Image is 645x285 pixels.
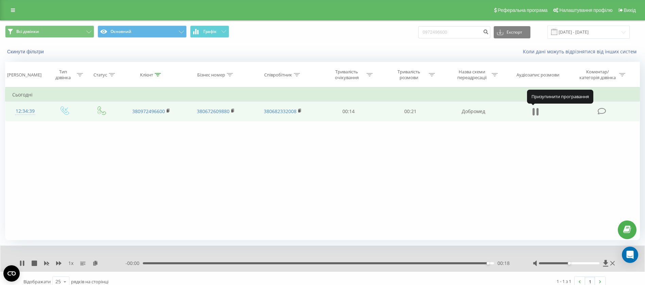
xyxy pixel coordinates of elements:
div: 1 - 1 з 1 [557,278,571,285]
td: Добромед [441,102,506,121]
span: Налаштування профілю [559,7,612,13]
a: Коли дані можуть відрізнятися вiд інших систем [523,48,640,55]
div: Клієнт [140,72,153,78]
button: Скинути фільтри [5,49,47,55]
div: Тривалість очікування [328,69,365,81]
span: 00:18 [497,260,510,267]
a: 380972496600 [132,108,165,114]
div: Призупинити програвання [527,90,593,103]
button: Експорт [494,26,530,38]
td: 00:21 [379,102,441,121]
span: Вихід [624,7,636,13]
div: Назва схеми переадресації [454,69,490,81]
div: 12:34:39 [12,105,38,118]
div: Співробітник [264,72,292,78]
div: Accessibility label [568,262,571,265]
span: Всі дзвінки [16,29,39,34]
td: 00:14 [318,102,379,121]
div: Коментар/категорія дзвінка [578,69,617,81]
input: Пошук за номером [418,26,490,38]
div: Бізнес номер [197,72,225,78]
span: рядків на сторінці [71,279,108,285]
div: Статус [94,72,107,78]
span: Графік [203,29,217,34]
button: Основний [98,25,187,38]
span: Реферальна програма [498,7,548,13]
span: 1 x [68,260,73,267]
button: Всі дзвінки [5,25,94,38]
td: Сьогодні [5,88,640,102]
a: 380682332008 [264,108,296,114]
button: Open CMP widget [3,265,20,282]
span: - 00:00 [125,260,143,267]
div: Accessibility label [487,262,489,265]
div: Тривалість розмови [391,69,427,81]
div: Open Intercom Messenger [622,247,638,263]
a: 380672609880 [197,108,230,114]
button: Графік [190,25,229,38]
div: Аудіозапис розмови [516,72,559,78]
div: [PERSON_NAME] [7,72,41,78]
span: Відображати [23,279,51,285]
div: Тип дзвінка [51,69,75,81]
div: 25 [55,278,61,285]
